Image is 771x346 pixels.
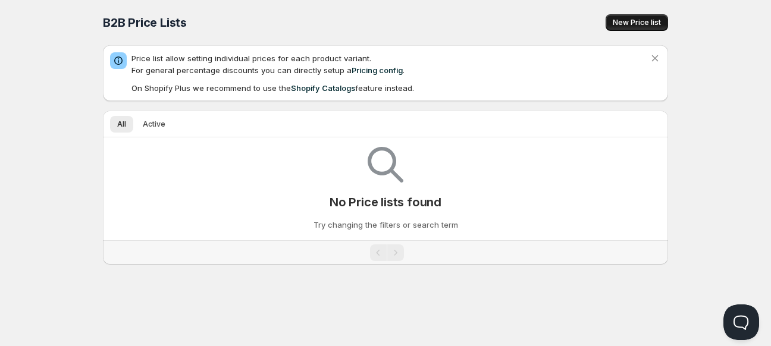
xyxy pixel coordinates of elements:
[131,52,649,76] p: Price list allow setting individual prices for each product variant. For general percentage disco...
[613,18,661,27] span: New Price list
[117,119,126,129] span: All
[103,240,668,265] nav: Pagination
[647,50,663,67] button: Dismiss notification
[368,147,403,183] img: Empty search results
[103,15,187,30] span: B2B Price Lists
[330,195,441,209] p: No Price lists found
[723,304,759,340] iframe: Help Scout Beacon - Open
[314,219,458,231] p: Try changing the filters or search term
[606,14,668,31] button: New Price list
[131,82,649,94] p: On Shopify Plus we recommend to use the feature instead.
[352,65,403,75] a: Pricing config
[143,119,165,129] span: Active
[291,83,355,93] a: Shopify Catalogs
